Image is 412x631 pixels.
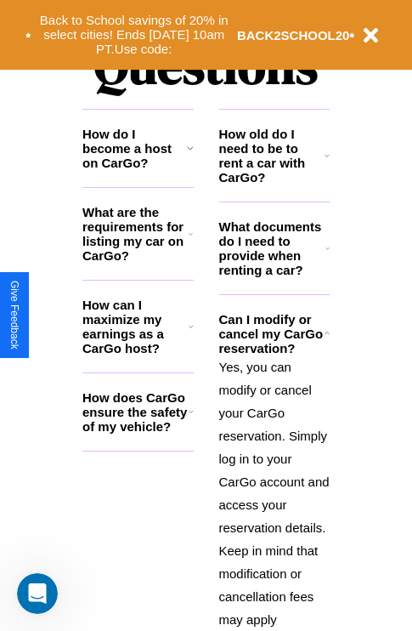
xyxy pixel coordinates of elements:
[82,298,189,355] h3: How can I maximize my earnings as a CarGo host?
[8,281,20,350] div: Give Feedback
[219,219,326,277] h3: What documents do I need to provide when renting a car?
[82,127,187,170] h3: How do I become a host on CarGo?
[82,205,189,263] h3: What are the requirements for listing my car on CarGo?
[17,573,58,614] iframe: Intercom live chat
[82,390,189,434] h3: How does CarGo ensure the safety of my vehicle?
[31,9,237,61] button: Back to School savings of 20% in select cities! Ends [DATE] 10am PT.Use code:
[237,28,350,43] b: BACK2SCHOOL20
[219,312,325,355] h3: Can I modify or cancel my CarGo reservation?
[219,127,325,185] h3: How old do I need to be to rent a car with CarGo?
